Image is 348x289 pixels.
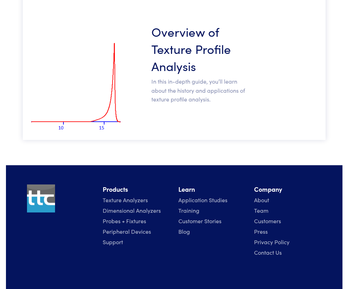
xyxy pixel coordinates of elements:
[254,184,321,195] li: Company
[178,196,227,204] a: Application Studies
[103,227,151,235] a: Peripheral Devices
[103,184,170,195] li: Products
[103,238,123,246] a: Support
[103,196,148,204] a: Texture Analyzers
[254,227,268,235] a: Press
[178,184,246,195] li: Learn
[103,217,146,225] a: Probes + Fixtures
[151,23,251,74] a: Overview of Texture Profile Analysis
[254,206,268,214] a: Team
[151,77,251,104] p: In this in-depth guide, you’ll learn about the history and applications of texture profile analysis.
[178,217,221,225] a: Customer Stories
[254,196,269,204] a: About
[254,248,282,256] a: Contact Us
[254,217,281,225] a: Customers
[254,238,289,246] a: Privacy Policy
[103,206,161,214] a: Dimensional Analyzers
[178,206,199,214] a: Training
[178,227,190,235] a: Blog
[27,184,55,212] img: ttc_logo_1x1_v1.0.png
